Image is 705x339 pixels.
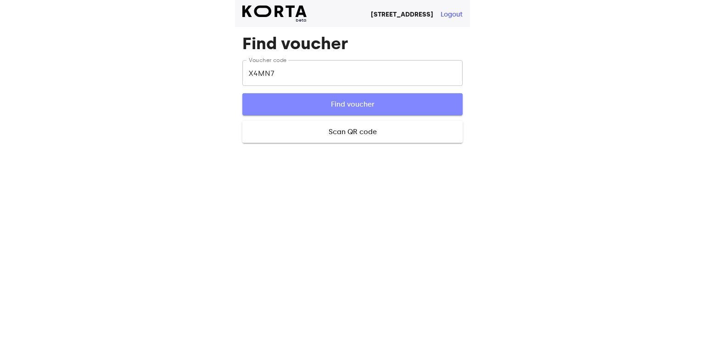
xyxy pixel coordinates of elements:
strong: [STREET_ADDRESS] [371,11,433,18]
span: beta [242,17,307,23]
button: Logout [441,10,463,19]
h1: Find voucher [242,34,463,53]
span: Scan QR code [257,126,448,138]
button: Scan QR code [242,121,463,143]
button: Find voucher [242,93,463,115]
img: Korta [242,6,307,17]
span: Find voucher [257,98,448,110]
